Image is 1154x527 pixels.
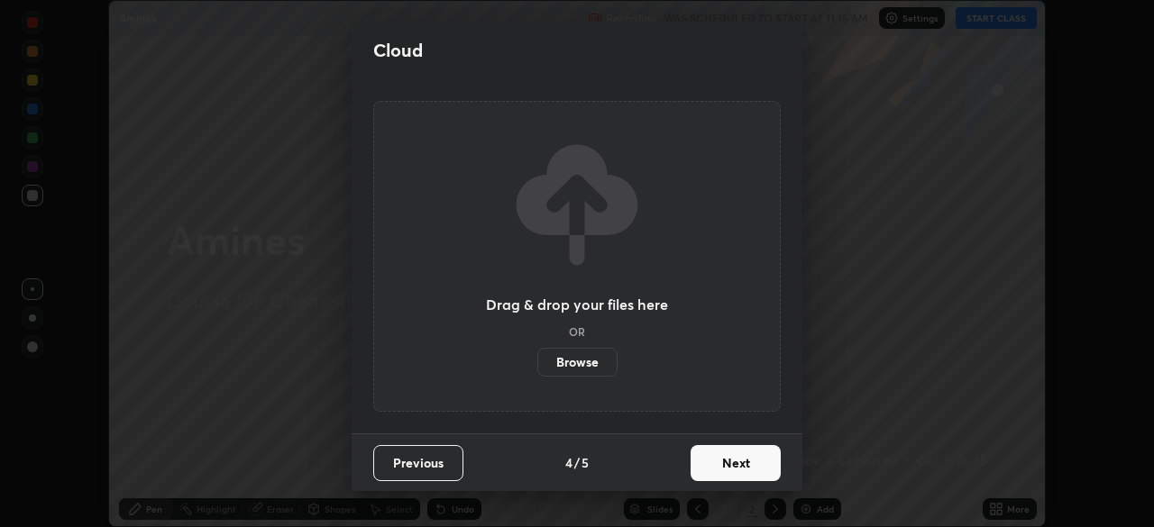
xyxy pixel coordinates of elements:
[691,445,781,481] button: Next
[569,326,585,337] h5: OR
[582,453,589,472] h4: 5
[373,445,463,481] button: Previous
[486,297,668,312] h3: Drag & drop your files here
[574,453,580,472] h4: /
[373,39,423,62] h2: Cloud
[565,453,572,472] h4: 4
